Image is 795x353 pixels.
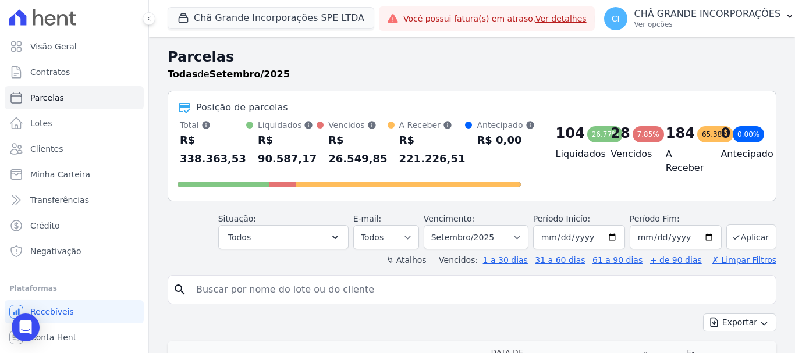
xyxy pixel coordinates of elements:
[5,240,144,263] a: Negativação
[587,126,623,142] div: 26,77%
[5,300,144,323] a: Recebíveis
[556,124,585,142] div: 104
[650,255,702,265] a: + de 90 dias
[168,69,198,80] strong: Todas
[612,15,620,23] span: CI
[5,188,144,212] a: Transferências
[5,60,144,84] a: Contratos
[434,255,478,265] label: Vencidos:
[697,126,733,142] div: 65,38%
[168,47,776,67] h2: Parcelas
[633,126,664,142] div: 7,85%
[634,20,781,29] p: Ver opções
[12,313,40,341] div: Open Intercom Messenger
[634,8,781,20] p: CHÃ GRANDE INCORPORAÇÕES
[666,147,702,175] h4: A Receber
[403,13,587,25] span: Você possui fatura(s) em atraso.
[5,137,144,161] a: Clientes
[218,214,256,223] label: Situação:
[258,119,317,131] div: Liquidados
[611,147,647,161] h4: Vencidos
[535,14,587,23] a: Ver detalhes
[556,147,592,161] h4: Liquidados
[30,169,90,180] span: Minha Carteira
[30,306,74,318] span: Recebíveis
[353,214,382,223] label: E-mail:
[30,41,77,52] span: Visão Geral
[5,163,144,186] a: Minha Carteira
[399,131,466,168] div: R$ 221.226,51
[30,245,81,257] span: Negativação
[721,147,757,161] h4: Antecipado
[483,255,528,265] a: 1 a 30 dias
[5,86,144,109] a: Parcelas
[703,313,776,331] button: Exportar
[5,214,144,237] a: Crédito
[726,224,776,249] button: Aplicar
[189,278,771,301] input: Buscar por nome do lote ou do cliente
[218,225,349,249] button: Todos
[173,283,187,297] i: search
[477,131,534,149] div: R$ 0,00
[210,69,290,80] strong: Setembro/2025
[611,124,630,142] div: 28
[477,119,534,131] div: Antecipado
[30,117,52,129] span: Lotes
[328,131,387,168] div: R$ 26.549,85
[707,255,776,265] a: ✗ Limpar Filtros
[533,214,590,223] label: Período Inicío:
[30,194,89,206] span: Transferências
[592,255,643,265] a: 61 a 90 dias
[424,214,474,223] label: Vencimento:
[328,119,387,131] div: Vencidos
[386,255,426,265] label: ↯ Atalhos
[535,255,585,265] a: 31 a 60 dias
[180,131,246,168] div: R$ 338.363,53
[30,66,70,78] span: Contratos
[5,35,144,58] a: Visão Geral
[168,7,374,29] button: Chã Grande Incorporações SPE LTDA
[9,281,139,295] div: Plataformas
[168,67,290,81] p: de
[30,143,63,155] span: Clientes
[399,119,466,131] div: A Receber
[733,126,764,142] div: 0,00%
[196,101,288,115] div: Posição de parcelas
[30,220,60,231] span: Crédito
[30,331,76,343] span: Conta Hent
[630,213,722,225] label: Período Fim:
[30,92,64,104] span: Parcelas
[258,131,317,168] div: R$ 90.587,17
[721,124,730,142] div: 0
[180,119,246,131] div: Total
[228,230,251,244] span: Todos
[5,326,144,349] a: Conta Hent
[5,112,144,135] a: Lotes
[666,124,695,142] div: 184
